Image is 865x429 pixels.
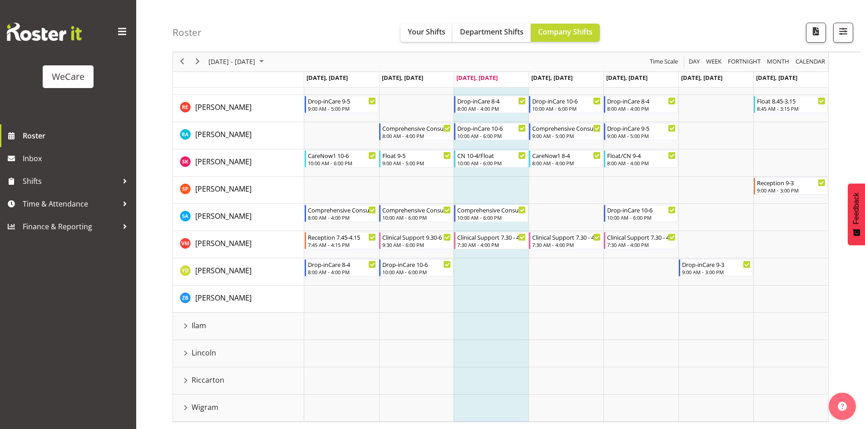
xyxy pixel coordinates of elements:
span: Shifts [23,174,118,188]
td: Riccarton resource [173,367,304,394]
span: Finance & Reporting [23,220,118,233]
div: Drop-inCare 9-3 [682,260,751,269]
div: 10:00 AM - 6:00 PM [457,159,526,167]
div: Rachel Els"s event - Drop-inCare 8-4 Begin From Wednesday, September 17, 2025 at 8:00:00 AM GMT+1... [454,96,528,113]
span: Lincoln [192,347,216,358]
div: Clinical Support 9.30-6 [382,232,451,242]
button: Time Scale [648,56,680,68]
div: WeCare [52,70,84,84]
div: 8:00 AM - 4:00 PM [382,132,451,139]
span: [DATE], [DATE] [756,74,797,82]
div: Saahit Kour"s event - CN 10-4/Float Begin From Wednesday, September 17, 2025 at 10:00:00 AM GMT+1... [454,150,528,168]
div: Drop-inCare 9-5 [308,96,376,105]
button: Timeline Week [705,56,723,68]
span: Month [766,56,790,68]
td: Wigram resource [173,394,304,422]
div: 9:00 AM - 5:00 PM [308,105,376,112]
div: Reception 9-3 [757,178,825,187]
div: Rachna Anderson"s event - Comprehensive Consult 9-5 Begin From Thursday, September 18, 2025 at 9:... [529,123,603,140]
td: Samantha Poultney resource [173,177,304,204]
div: Samantha Poultney"s event - Reception 9-3 Begin From Sunday, September 21, 2025 at 9:00:00 AM GMT... [754,178,828,195]
span: Roster [23,129,132,143]
div: previous period [174,52,190,71]
td: Lincoln resource [173,340,304,367]
div: 8:00 AM - 4:00 PM [607,105,676,112]
div: Clinical Support 7.30 - 4 [457,232,526,242]
div: 8:45 AM - 3:15 PM [757,105,825,112]
div: CN 10-4/Float [457,151,526,160]
div: Clinical Support 7.30 - 4 [607,232,676,242]
span: Ilam [192,320,206,331]
span: [PERSON_NAME] [195,157,252,167]
button: Previous [176,56,188,68]
a: [PERSON_NAME] [195,292,252,303]
a: [PERSON_NAME] [195,265,252,276]
h4: Roster [173,27,202,38]
span: Fortnight [727,56,761,68]
a: [PERSON_NAME] [195,129,252,140]
div: 10:00 AM - 6:00 PM [532,105,601,112]
button: Your Shifts [400,24,453,42]
div: Saahit Kour"s event - CareNow1 8-4 Begin From Thursday, September 18, 2025 at 8:00:00 AM GMT+12:0... [529,150,603,168]
div: Rachna Anderson"s event - Drop-inCare 10-6 Begin From Wednesday, September 17, 2025 at 10:00:00 A... [454,123,528,140]
span: [DATE], [DATE] [606,74,648,82]
a: [PERSON_NAME] [195,238,252,249]
span: [DATE], [DATE] [382,74,423,82]
td: Rachel Els resource [173,95,304,122]
div: 9:00 AM - 3:00 PM [757,187,825,194]
div: Rachel Els"s event - Drop-inCare 8-4 Begin From Friday, September 19, 2025 at 8:00:00 AM GMT+12:0... [604,96,678,113]
img: help-xxl-2.png [838,402,847,411]
span: [PERSON_NAME] [195,129,252,139]
td: Rachna Anderson resource [173,122,304,149]
div: Drop-inCare 9-5 [607,123,676,133]
span: [DATE], [DATE] [456,74,498,82]
div: 10:00 AM - 6:00 PM [382,268,451,276]
button: Company Shifts [531,24,600,42]
span: [PERSON_NAME] [195,211,252,221]
div: Rachel Els"s event - Float 8.45-3.15 Begin From Sunday, September 21, 2025 at 8:45:00 AM GMT+12:0... [754,96,828,113]
div: Viktoriia Molchanova"s event - Clinical Support 9.30-6 Begin From Tuesday, September 16, 2025 at ... [379,232,453,249]
div: Drop-inCare 10-6 [607,205,676,214]
div: Drop-inCare 10-6 [532,96,601,105]
div: 8:00 AM - 4:00 PM [457,105,526,112]
div: Clinical Support 7.30 - 4 [532,232,601,242]
td: Yvonne Denny resource [173,258,304,286]
a: [PERSON_NAME] [195,156,252,167]
a: [PERSON_NAME] [195,183,252,194]
div: Sarah Abbott"s event - Drop-inCare 10-6 Begin From Friday, September 19, 2025 at 10:00:00 AM GMT+... [604,205,678,222]
a: [PERSON_NAME] [195,102,252,113]
td: Ilam resource [173,313,304,340]
button: Download a PDF of the roster according to the set date range. [806,23,826,43]
button: Fortnight [727,56,762,68]
div: Comprehensive Consult 10-6 [457,205,526,214]
div: Float 8.45-3.15 [757,96,825,105]
span: Time Scale [649,56,679,68]
div: Viktoriia Molchanova"s event - Reception 7.45-4.15 Begin From Monday, September 15, 2025 at 7:45:... [305,232,379,249]
div: 9:30 AM - 6:00 PM [382,241,451,248]
div: 10:00 AM - 6:00 PM [382,214,451,221]
div: 9:00 AM - 5:00 PM [607,132,676,139]
div: 8:00 AM - 4:00 PM [308,268,376,276]
span: Inbox [23,152,132,165]
div: Saahit Kour"s event - Float 9-5 Begin From Tuesday, September 16, 2025 at 9:00:00 AM GMT+12:00 En... [379,150,453,168]
div: Comprehensive Consult 8-4 [308,205,376,214]
button: Timeline Month [766,56,791,68]
div: Rachna Anderson"s event - Comprehensive Consult 8-4 Begin From Tuesday, September 16, 2025 at 8:0... [379,123,453,140]
div: CareNow1 10-6 [308,151,376,160]
div: next period [190,52,205,71]
span: [PERSON_NAME] [195,266,252,276]
span: [PERSON_NAME] [195,238,252,248]
div: 10:00 AM - 6:00 PM [457,132,526,139]
div: Float/CN 9-4 [607,151,676,160]
img: Rosterit website logo [7,23,82,41]
div: 7:30 AM - 4:00 PM [457,241,526,248]
div: 10:00 AM - 6:00 PM [607,214,676,221]
div: 7:30 AM - 4:00 PM [607,241,676,248]
div: Yvonne Denny"s event - Drop-inCare 10-6 Begin From Tuesday, September 16, 2025 at 10:00:00 AM GMT... [379,259,453,276]
div: Rachel Els"s event - Drop-inCare 10-6 Begin From Thursday, September 18, 2025 at 10:00:00 AM GMT+... [529,96,603,113]
button: Timeline Day [687,56,702,68]
div: Float 9-5 [382,151,451,160]
button: Month [794,56,827,68]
